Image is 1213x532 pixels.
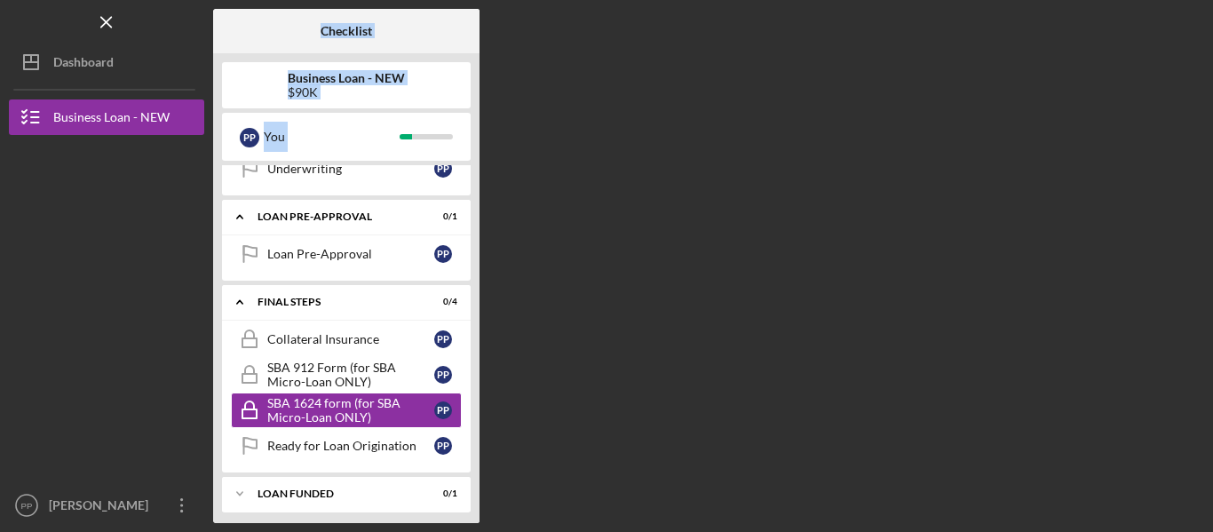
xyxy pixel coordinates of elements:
b: Checklist [321,24,372,38]
div: P P [240,128,259,147]
div: 0 / 1 [425,211,457,222]
div: FINAL STEPS [258,297,413,307]
div: LOAN FUNDED [258,488,413,499]
div: Loan Pre-Approval [267,247,434,261]
div: P P [434,366,452,384]
div: You [264,122,400,152]
div: LOAN PRE-APPROVAL [258,211,413,222]
div: Collateral Insurance [267,332,434,346]
div: 0 / 1 [425,488,457,499]
a: Collateral InsurancePP [231,322,462,357]
div: SBA 1624 form (for SBA Micro-Loan ONLY) [267,396,434,425]
button: PP[PERSON_NAME] [9,488,204,523]
a: UnderwritingPP [231,151,462,187]
button: Dashboard [9,44,204,80]
div: P P [434,437,452,455]
text: PP [21,501,33,511]
div: P P [434,401,452,419]
div: Underwriting [267,162,434,176]
a: SBA 912 Form (for SBA Micro-Loan ONLY)PP [231,357,462,393]
div: Dashboard [53,44,114,84]
div: 0 / 4 [425,297,457,307]
div: Business Loan - NEW [53,99,170,139]
div: P P [434,330,452,348]
a: Loan Pre-ApprovalPP [231,236,462,272]
div: Ready for Loan Origination [267,439,434,453]
div: $90K [288,85,405,99]
b: Business Loan - NEW [288,71,405,85]
div: [PERSON_NAME] [44,488,160,528]
a: Ready for Loan OriginationPP [231,428,462,464]
div: SBA 912 Form (for SBA Micro-Loan ONLY) [267,361,434,389]
a: SBA 1624 form (for SBA Micro-Loan ONLY)PP [231,393,462,428]
div: P P [434,160,452,178]
button: Business Loan - NEW [9,99,204,135]
div: P P [434,245,452,263]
